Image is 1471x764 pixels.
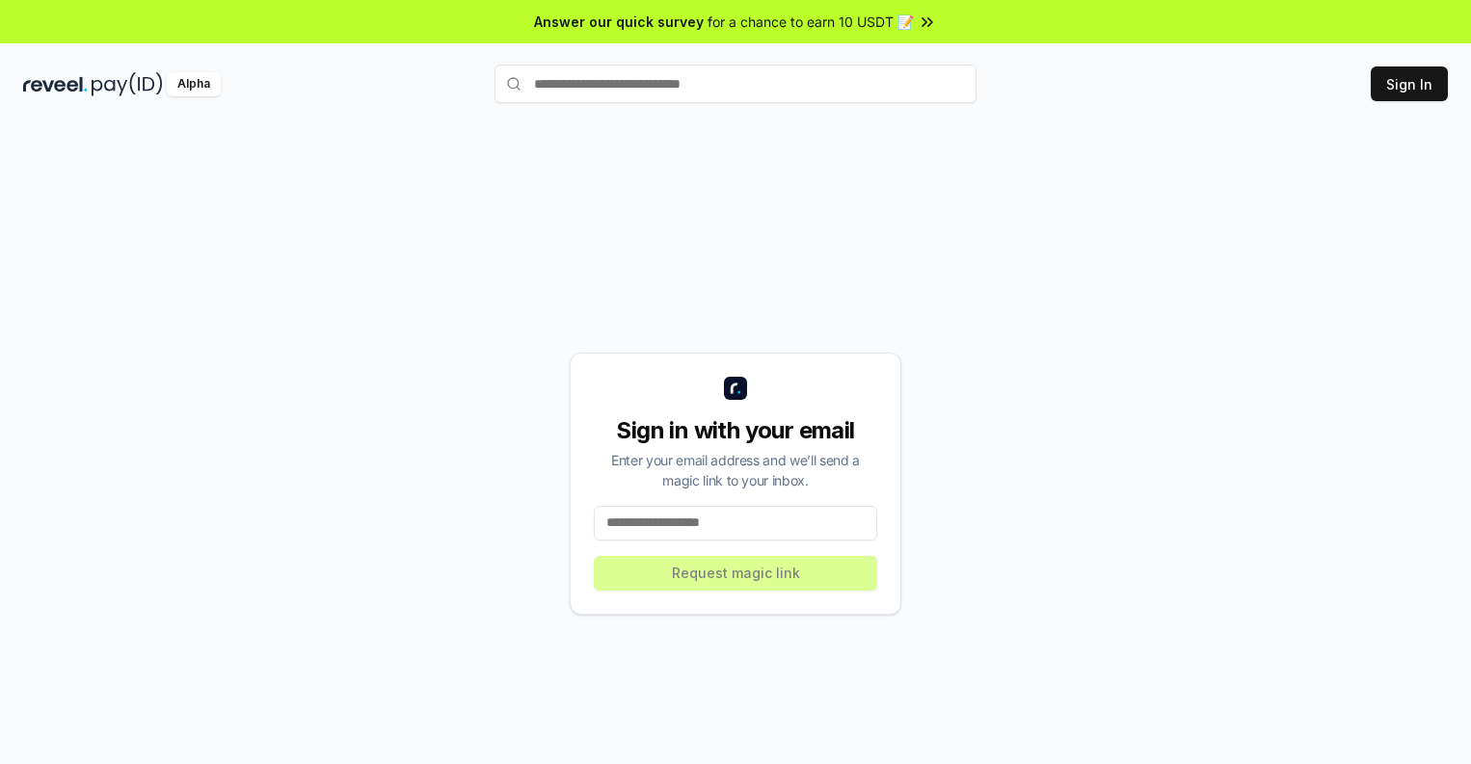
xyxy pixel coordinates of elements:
[724,377,747,400] img: logo_small
[594,450,877,490] div: Enter your email address and we’ll send a magic link to your inbox.
[534,12,704,32] span: Answer our quick survey
[23,72,88,96] img: reveel_dark
[1371,66,1448,101] button: Sign In
[92,72,163,96] img: pay_id
[167,72,221,96] div: Alpha
[708,12,914,32] span: for a chance to earn 10 USDT 📝
[594,415,877,446] div: Sign in with your email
